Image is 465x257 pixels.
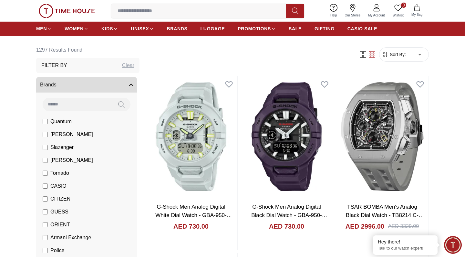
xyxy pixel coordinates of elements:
h3: Filter By [41,62,67,69]
a: GIFTING [315,23,335,35]
input: [PERSON_NAME] [43,132,48,137]
div: Hey there! [378,239,433,245]
span: Brands [40,81,57,89]
h4: AED 730.00 [173,222,209,231]
div: Clear [122,62,134,69]
input: ORIENT [43,222,48,227]
span: CITIZEN [50,195,70,203]
a: WOMEN [65,23,88,35]
span: Our Stores [342,13,363,18]
a: G-Shock Men Analog Digital Black Dial Watch - GBA-950-2ADR [251,204,327,226]
span: Quantum [50,118,72,125]
span: [PERSON_NAME] [50,156,93,164]
input: Quantum [43,119,48,124]
h4: AED 730.00 [269,222,304,231]
img: TSAR BOMBA Men's Analog Black Dial Watch - TB8214 C-Grey [336,76,429,198]
h4: AED 2996.00 [346,222,384,231]
input: [PERSON_NAME] [43,158,48,163]
span: MEN [36,25,47,32]
span: PROMOTIONS [238,25,271,32]
span: Slazenger [50,143,74,151]
input: Tornado [43,171,48,176]
a: BRANDS [167,23,188,35]
span: GIFTING [315,25,335,32]
input: CITIZEN [43,196,48,202]
span: GUESS [50,208,68,216]
span: [PERSON_NAME] [50,131,93,138]
span: My Account [366,13,387,18]
span: Wishlist [390,13,406,18]
a: Help [326,3,341,19]
img: G-Shock Men Analog Digital Black Dial Watch - GBA-950-2ADR [240,76,333,198]
span: UNISEX [131,25,149,32]
span: WOMEN [65,25,84,32]
a: UNISEX [131,23,154,35]
button: Sort By: [382,51,406,58]
input: CASIO [43,183,48,189]
img: G-Shock Men Analog Digital White Dial Watch - GBA-950-7ADR [145,76,237,198]
span: 0 [401,3,406,8]
span: KIDS [101,25,113,32]
img: ... [39,4,95,18]
a: TSAR BOMBA Men's Analog Black Dial Watch - TB8214 C-Grey [346,204,424,226]
a: PROMOTIONS [238,23,276,35]
button: My Bag [408,3,426,18]
a: G-Shock Men Analog Digital White Dial Watch - GBA-950-7ADR [155,204,232,226]
h6: 1297 Results Found [36,42,139,58]
p: Talk to our watch expert! [378,246,433,251]
a: CASIO SALE [347,23,377,35]
span: Police [50,247,65,254]
span: CASIO SALE [347,25,377,32]
a: MEN [36,23,52,35]
span: ORIENT [50,221,70,229]
a: 0Wishlist [389,3,408,19]
span: Armani Exchange [50,234,91,242]
a: Our Stores [341,3,364,19]
a: SALE [289,23,302,35]
button: Brands [36,77,137,93]
input: Police [43,248,48,253]
span: Tornado [50,169,69,177]
div: Chat Widget [444,236,462,254]
a: LUGGAGE [201,23,225,35]
span: CASIO [50,182,67,190]
input: Slazenger [43,145,48,150]
span: My Bag [409,12,425,17]
span: SALE [289,25,302,32]
input: Armani Exchange [43,235,48,240]
span: Sort By: [388,51,406,58]
div: AED 3329.00 [388,222,419,230]
span: Help [328,13,340,18]
span: LUGGAGE [201,25,225,32]
input: GUESS [43,209,48,214]
a: KIDS [101,23,118,35]
span: BRANDS [167,25,188,32]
